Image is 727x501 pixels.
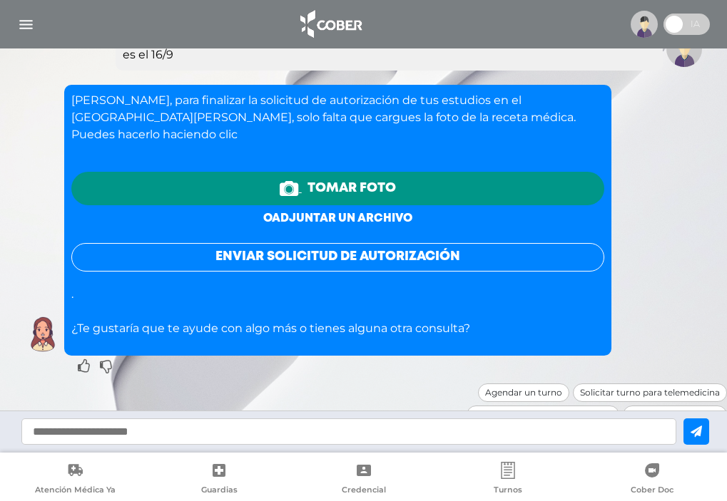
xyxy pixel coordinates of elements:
img: profile-placeholder.svg [631,11,658,38]
div: Solicitar turno para telemedicina [573,383,727,402]
a: Guardias [147,462,291,498]
span: Cober Doc [631,485,673,497]
div: Agendar un turno [478,383,569,402]
p: [PERSON_NAME], para finalizar la solicitud de autorización de tus estudios en el [GEOGRAPHIC_DATA... [71,92,604,143]
span: o [263,213,272,224]
a: Turnos [436,462,580,498]
span: Tomar foto [307,179,396,198]
button: Enviar solicitud de autorización [71,243,604,272]
div: . ¿Te gustaría que te ayude con algo más o tienes alguna otra consulta? [71,92,604,337]
span: Credencial [342,485,386,497]
div: Solicitar autorización [623,406,727,424]
a: Credencial [291,462,435,498]
div: Hablar con médico virtual ahora [467,406,619,424]
img: logo_cober_home-white.png [293,7,367,41]
a: Atención Médica Ya [3,462,147,498]
span: Turnos [494,485,522,497]
a: Cober Doc [580,462,724,498]
img: Cober IA [25,316,61,352]
a: oadjuntar un archivo [263,213,412,224]
img: Tu imagen [666,31,702,67]
img: Cober_menu-lines-white.svg [17,16,35,33]
span: Guardias [201,485,238,497]
span: Atención Médica Ya [35,485,116,497]
a: Tomar foto [71,172,604,205]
